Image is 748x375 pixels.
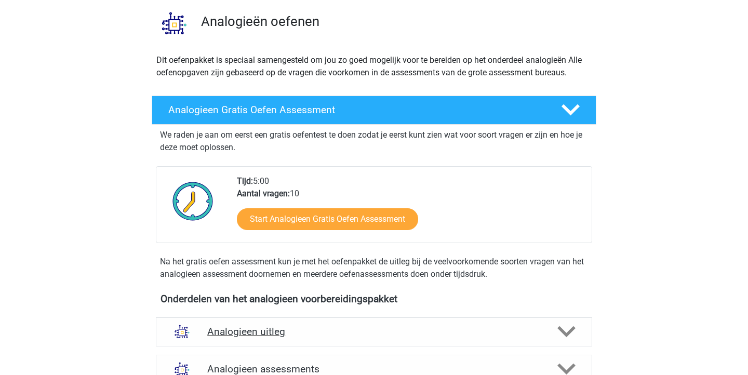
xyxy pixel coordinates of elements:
[237,208,418,230] a: Start Analogieen Gratis Oefen Assessment
[207,363,541,375] h4: Analogieen assessments
[148,96,600,125] a: Analogieen Gratis Oefen Assessment
[167,175,219,227] img: Klok
[156,256,592,280] div: Na het gratis oefen assessment kun je met het oefenpakket de uitleg bij de veelvoorkomende soorte...
[237,189,290,198] b: Aantal vragen:
[152,1,196,45] img: analogieen
[229,175,591,243] div: 5:00 10
[168,104,544,116] h4: Analogieen Gratis Oefen Assessment
[152,317,596,346] a: uitleg Analogieen uitleg
[237,176,253,186] b: Tijd:
[201,14,588,30] h3: Analogieën oefenen
[160,129,588,154] p: We raden je aan om eerst een gratis oefentest te doen zodat je eerst kunt zien wat voor soort vra...
[156,54,592,79] p: Dit oefenpakket is speciaal samengesteld om jou zo goed mogelijk voor te bereiden op het onderdee...
[207,326,541,338] h4: Analogieen uitleg
[169,318,195,345] img: analogieen uitleg
[161,293,587,305] h4: Onderdelen van het analogieen voorbereidingspakket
